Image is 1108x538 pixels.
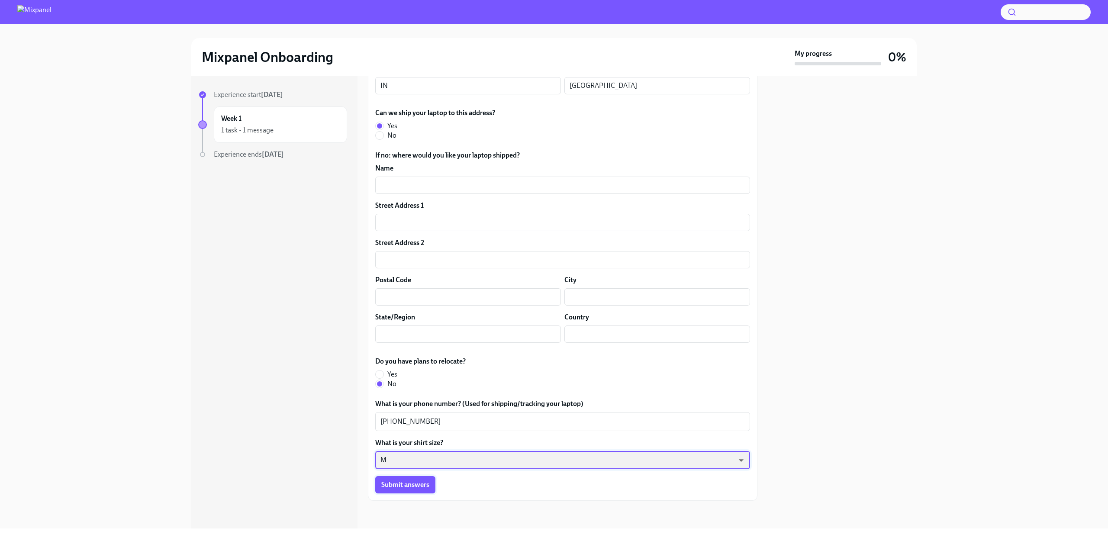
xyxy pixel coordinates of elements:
strong: My progress [795,49,832,58]
span: No [387,379,396,389]
label: Postal Code [375,275,411,285]
h2: Mixpanel Onboarding [202,48,333,66]
span: Yes [387,370,397,379]
label: Street Address 1 [375,201,424,210]
label: Do you have plans to relocate? [375,357,466,366]
span: Experience start [214,90,283,99]
label: If no: where would you like your laptop shipped? [375,151,750,160]
strong: [DATE] [262,150,284,158]
div: M [375,451,750,469]
strong: [DATE] [261,90,283,99]
label: What is your phone number? (Used for shipping/tracking your laptop) [375,399,750,409]
span: Submit answers [381,480,429,489]
label: Country [564,312,589,322]
h3: 0% [888,49,906,65]
span: Experience ends [214,150,284,158]
label: What is your shirt size? [375,438,750,448]
label: City [564,275,577,285]
label: Street Address 2 [375,238,424,248]
button: Submit answers [375,476,435,493]
img: Mixpanel [17,5,52,19]
textarea: [PHONE_NUMBER] [380,416,745,427]
label: Name [375,164,393,173]
a: Week 11 task • 1 message [198,106,347,143]
h6: Week 1 [221,114,242,123]
span: Yes [387,121,397,131]
span: No [387,131,396,140]
label: Can we ship your laptop to this address? [375,108,495,118]
div: 1 task • 1 message [221,126,274,135]
a: Experience start[DATE] [198,90,347,100]
label: State/Region [375,312,415,322]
